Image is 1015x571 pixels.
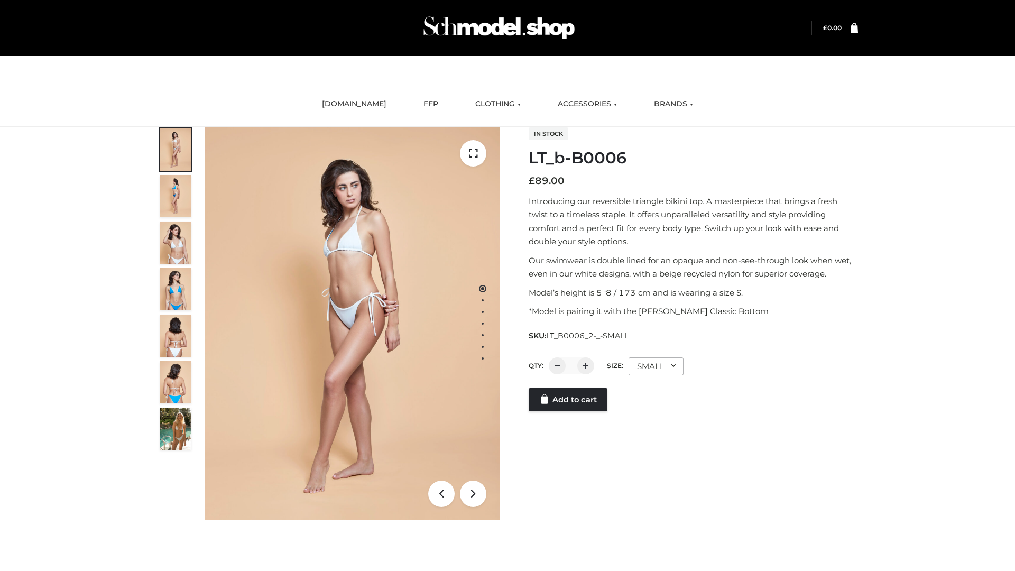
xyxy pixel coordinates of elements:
a: [DOMAIN_NAME] [314,93,394,116]
img: ArielClassicBikiniTop_CloudNine_AzureSky_OW114ECO_7-scaled.jpg [160,315,191,357]
img: Arieltop_CloudNine_AzureSky2.jpg [160,408,191,450]
a: CLOTHING [467,93,529,116]
p: *Model is pairing it with the [PERSON_NAME] Classic Bottom [529,305,858,318]
img: ArielClassicBikiniTop_CloudNine_AzureSky_OW114ECO_2-scaled.jpg [160,175,191,217]
a: BRANDS [646,93,701,116]
img: Schmodel Admin 964 [420,7,578,49]
p: Model’s height is 5 ‘8 / 173 cm and is wearing a size S. [529,286,858,300]
p: Introducing our reversible triangle bikini top. A masterpiece that brings a fresh twist to a time... [529,195,858,248]
img: ArielClassicBikiniTop_CloudNine_AzureSky_OW114ECO_4-scaled.jpg [160,268,191,310]
label: QTY: [529,362,543,370]
span: SKU: [529,329,630,342]
span: In stock [529,127,568,140]
bdi: 89.00 [529,175,565,187]
img: ArielClassicBikiniTop_CloudNine_AzureSky_OW114ECO_3-scaled.jpg [160,222,191,264]
div: SMALL [629,357,684,375]
p: Our swimwear is double lined for an opaque and non-see-through look when wet, even in our white d... [529,254,858,281]
bdi: 0.00 [823,24,842,32]
img: ArielClassicBikiniTop_CloudNine_AzureSky_OW114ECO_8-scaled.jpg [160,361,191,403]
a: £0.00 [823,24,842,32]
label: Size: [607,362,623,370]
a: ACCESSORIES [550,93,625,116]
a: Add to cart [529,388,607,411]
span: £ [823,24,827,32]
img: ArielClassicBikiniTop_CloudNine_AzureSky_OW114ECO_1-scaled.jpg [160,128,191,171]
img: ArielClassicBikiniTop_CloudNine_AzureSky_OW114ECO_1 [205,127,500,520]
span: £ [529,175,535,187]
a: FFP [416,93,446,116]
h1: LT_b-B0006 [529,149,858,168]
span: LT_B0006_2-_-SMALL [546,331,629,340]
